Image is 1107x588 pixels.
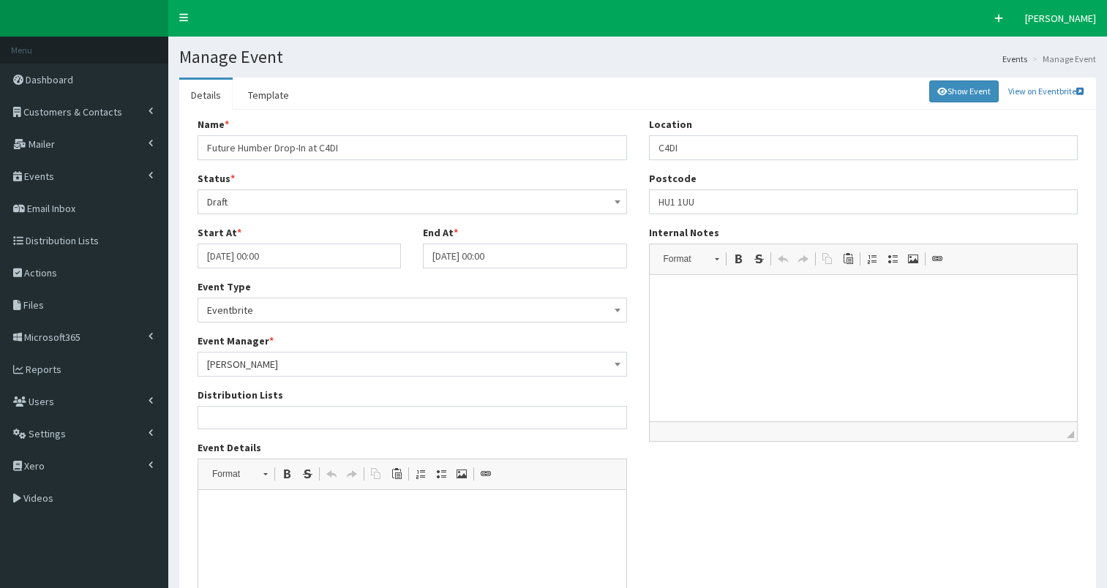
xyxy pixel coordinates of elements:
[650,275,1078,421] iframe: Rich Text Editor, notes
[198,279,251,294] label: Event Type
[23,298,44,312] span: Files
[451,464,472,483] a: Image
[24,170,54,183] span: Events
[297,464,318,483] a: Strike Through
[862,249,882,268] a: Insert/Remove Numbered List
[29,427,66,440] span: Settings
[207,192,618,212] span: Draft
[23,491,53,505] span: Videos
[366,464,386,483] a: Copy (Ctrl+C)
[24,459,45,472] span: Xero
[773,249,793,268] a: Undo (Ctrl+Z)
[26,234,99,247] span: Distribution Lists
[476,464,496,483] a: Link (Ctrl+L)
[204,464,275,484] a: Format
[410,464,431,483] a: Insert/Remove Numbered List
[728,249,748,268] a: Bold (Ctrl+B)
[198,117,229,132] label: Name
[207,300,618,320] span: Eventbrite
[24,331,80,344] span: Microsoft365
[1029,53,1096,65] li: Manage Event
[817,249,838,268] a: Copy (Ctrl+C)
[198,440,261,455] label: Event Details
[999,80,1093,103] a: View on Eventbrite
[179,80,233,110] a: Details
[927,249,947,268] a: Link (Ctrl+L)
[656,249,708,268] span: Format
[882,249,903,268] a: Insert/Remove Bulleted List
[1000,80,1092,102] span: View on Eventbrite
[321,464,342,483] a: Undo (Ctrl+Z)
[198,333,274,348] label: Event Manager
[26,363,61,376] span: Reports
[29,137,55,151] span: Mailer
[26,73,73,86] span: Dashboard
[207,354,618,374] span: Paige McGowan
[198,225,241,240] label: Start At
[649,225,719,240] label: Internal Notes
[656,249,727,269] a: Format
[24,266,57,279] span: Actions
[198,171,235,186] label: Status
[1025,12,1096,25] span: [PERSON_NAME]
[423,225,458,240] label: End At
[23,105,122,118] span: Customers & Contacts
[179,48,1096,67] h1: Manage Event
[198,352,627,377] span: Paige McGowan
[748,249,769,268] a: Strike Through
[793,249,814,268] a: Redo (Ctrl+Y)
[1067,431,1074,438] span: Drag to resize
[198,388,283,402] label: Distribution Lists
[342,464,362,483] a: Redo (Ctrl+Y)
[205,464,256,483] span: Format
[1002,53,1027,65] a: Events
[649,117,692,132] label: Location
[929,80,999,102] span: Show Event
[277,464,297,483] a: Bold (Ctrl+B)
[198,189,627,214] span: Draft
[386,464,407,483] a: Paste (Ctrl+V)
[198,298,627,323] span: Eventbrite
[431,464,451,483] a: Insert/Remove Bulleted List
[27,202,75,215] span: Email Inbox
[649,171,697,186] label: Postcode
[838,249,858,268] a: Paste (Ctrl+V)
[928,80,999,103] a: Show Event
[903,249,923,268] a: Image
[236,80,301,110] a: Template
[29,395,54,408] span: Users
